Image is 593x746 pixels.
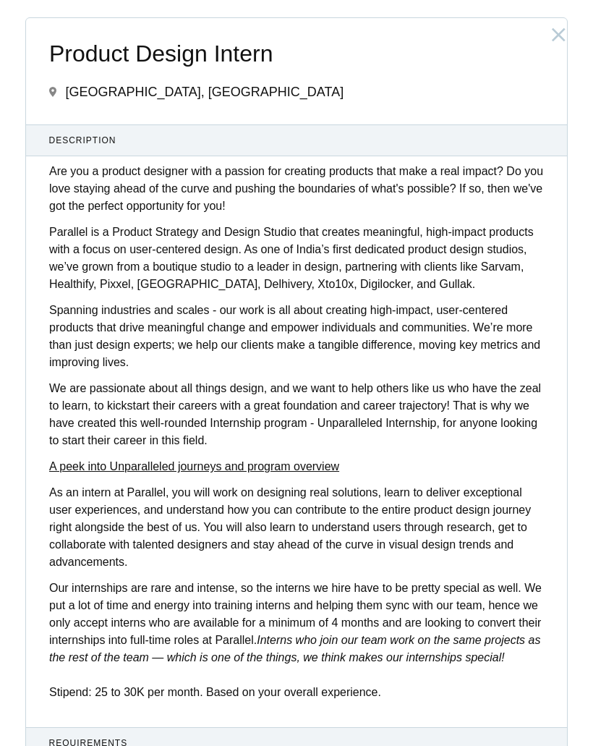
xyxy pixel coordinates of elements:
[65,85,344,99] span: [GEOGRAPHIC_DATA], [GEOGRAPHIC_DATA]
[49,580,544,701] p: Our internships are rare and intense, so the interns we hire have to be pretty special as well. W...
[49,134,545,147] span: Description
[49,634,540,664] em: Interns who join our team work on the same projects as the rest of the team — which is one of the...
[49,686,88,698] strong: Stipend
[204,434,207,446] strong: .
[49,302,544,371] p: Spanning industries and scales - our work is all about creating high-impact, user-centered produc...
[49,41,544,67] span: Product Design Intern
[49,163,544,215] p: Are you a product designer with a passion for creating products that make a real impact? Do you l...
[49,224,544,293] p: Parallel is a Product Strategy and Design Studio that creates meaningful, high-impact products wi...
[49,484,544,571] p: As an intern at Parallel, you will work on designing real solutions, learn to deliver exceptional...
[49,380,544,449] p: We are passionate about all things design, and we want to help others like us who have the zeal t...
[49,460,339,472] a: A peek into Unparalleled journeys and program overview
